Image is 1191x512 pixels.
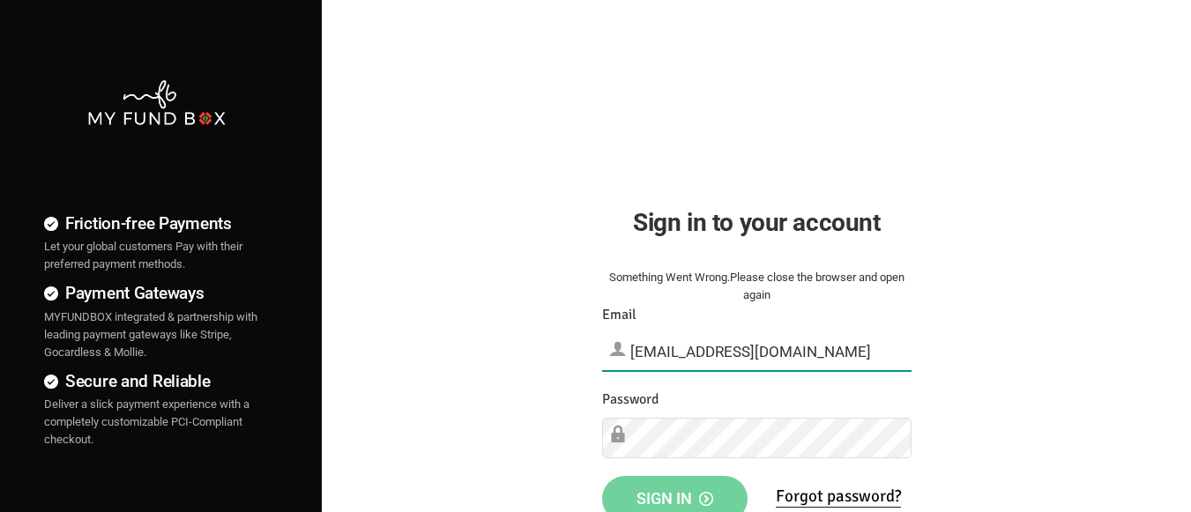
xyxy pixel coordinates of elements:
img: mfbwhite.png [86,78,227,127]
h4: Payment Gateways [44,280,269,306]
input: Email [602,332,912,371]
h4: Friction-free Payments [44,211,269,236]
span: MYFUNDBOX integrated & partnership with leading payment gateways like Stripe, Gocardless & Mollie. [44,310,257,359]
h4: Secure and Reliable [44,368,269,394]
div: Something Went Wrong.Please close the browser and open again [602,269,912,304]
label: Email [602,304,636,326]
label: Password [602,389,659,411]
span: Sign in [636,489,713,508]
h2: Sign in to your account [602,204,912,241]
span: Let your global customers Pay with their preferred payment methods. [44,240,242,271]
a: Forgot password? [776,486,901,508]
span: Deliver a slick payment experience with a completely customizable PCI-Compliant checkout. [44,397,249,446]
